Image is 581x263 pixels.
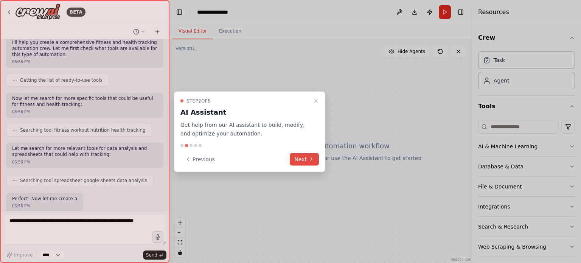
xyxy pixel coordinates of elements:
p: Get help from our AI assistant to build, modify, and optimize your automation. [180,121,310,138]
button: Previous [180,153,219,165]
span: Step 2 of 5 [186,98,211,104]
button: Hide left sidebar [174,7,185,17]
h3: AI Assistant [180,107,310,118]
button: Close walkthrough [311,96,320,106]
button: Next [290,153,319,165]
